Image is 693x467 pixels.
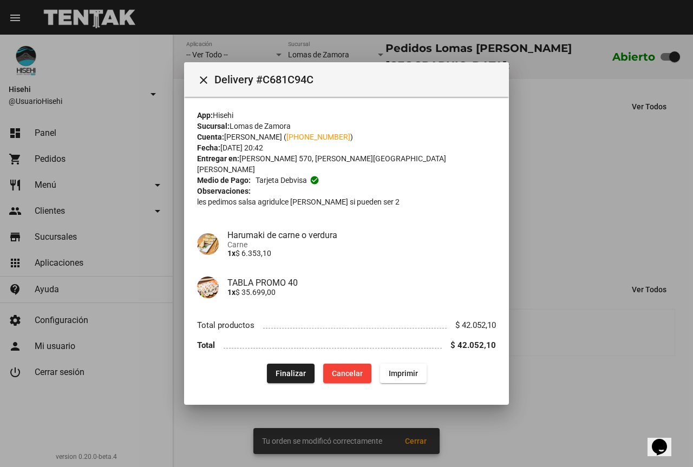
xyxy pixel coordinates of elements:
[197,233,219,255] img: c7714cbc-9e01-4ac3-9d7b-c083ef2cfd1f.jpg
[197,187,251,195] strong: Observaciones:
[197,111,213,120] strong: App:
[197,196,496,207] p: les pedimos salsa agridulce [PERSON_NAME] si pueden ser 2
[389,369,418,378] span: Imprimir
[323,364,371,383] button: Cancelar
[648,424,682,456] iframe: chat widget
[197,74,210,87] mat-icon: Cerrar
[197,153,496,175] div: [PERSON_NAME] 570, [PERSON_NAME][GEOGRAPHIC_DATA][PERSON_NAME]
[256,175,307,186] span: Tarjeta debvisa
[197,122,230,130] strong: Sucursal:
[214,71,500,88] span: Delivery #C681C94C
[197,154,239,163] strong: Entregar en:
[276,369,306,378] span: Finalizar
[267,364,315,383] button: Finalizar
[380,364,427,383] button: Imprimir
[332,369,363,378] span: Cancelar
[227,230,496,240] h4: Harumaki de carne o verdura
[227,240,496,249] span: Carne
[197,277,219,298] img: 233f921c-6f6e-4fc6-b68a-eefe42c7556a.jpg
[197,175,251,186] strong: Medio de Pago:
[227,249,236,258] b: 1x
[197,143,220,152] strong: Fecha:
[197,110,496,121] div: Hisehi
[286,133,350,141] a: [PHONE_NUMBER]
[227,249,496,258] p: $ 6.353,10
[193,69,214,90] button: Cerrar
[197,133,224,141] strong: Cuenta:
[197,121,496,131] div: Lomas de Zamora
[197,336,496,356] li: Total $ 42.052,10
[227,288,236,297] b: 1x
[197,142,496,153] div: [DATE] 20:42
[197,131,496,142] div: [PERSON_NAME] ( )
[227,288,496,297] p: $ 35.699,00
[197,315,496,336] li: Total productos $ 42.052,10
[227,278,496,288] h4: TABLA PROMO 40
[310,175,319,185] mat-icon: check_circle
